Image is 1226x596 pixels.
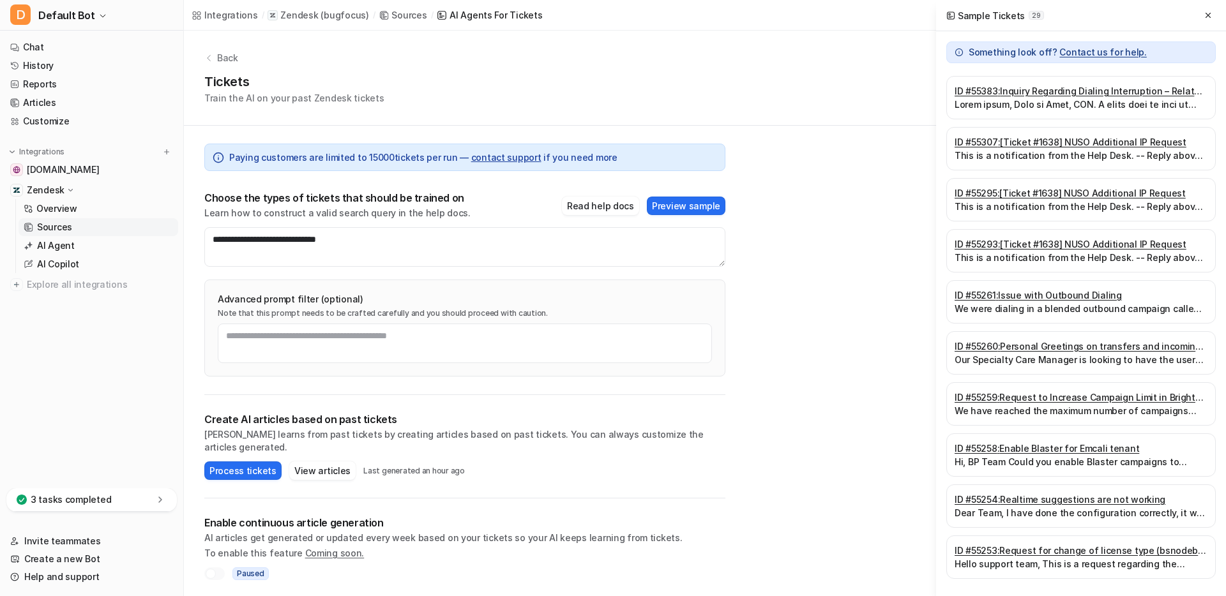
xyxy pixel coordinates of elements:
[955,339,1207,353] a: ID #55260:Personal Greetings on transfers and incoming calls
[955,302,1207,315] p: We were dialing in a blended outbound campaign called Seattle Times Wireless and beginning at 01:...
[958,9,1025,22] p: Sample Tickets
[8,147,17,156] img: expand menu
[280,9,318,22] p: Zendesk
[204,191,471,204] p: Choose the types of tickets that should be trained on
[218,293,712,306] p: Advanced prompt filter (optional)
[5,38,178,56] a: Chat
[647,197,725,215] button: Preview sample
[955,200,1207,213] p: This is a notification from the Help Desk. -- Reply above this line to add a comment -- header lo...
[19,200,178,218] a: Overview
[10,278,23,291] img: explore all integrations
[955,493,1207,506] a: ID #55254:Realtime suggestions are not working
[204,72,384,91] h1: Tickets
[204,413,725,426] p: Create AI articles based on past tickets
[38,6,95,24] span: Default Bot
[204,461,282,480] button: Process tickets
[19,147,64,157] p: Integrations
[562,197,639,215] button: Read help docs
[31,493,111,506] p: 3 tasks completed
[27,184,64,197] p: Zendesk
[162,147,171,156] img: menu_add.svg
[27,274,173,295] span: Explore all integrations
[955,455,1207,468] p: Hi, BP Team Could you enable Blaster campaigns to Emcali tenant. Thank you [PERSON_NAME].
[363,466,465,476] p: Last generated an hour ago
[379,8,427,22] a: Sources
[955,237,1207,251] a: ID #55293:[Ticket #1638] NUSO Additional IP Request
[437,8,542,22] a: AI Agents for tickets
[955,251,1207,264] p: This is a notification from the Help Desk. -- Reply above this line to add a comment -- header lo...
[5,568,178,586] a: Help and support
[204,547,725,560] p: To enable this feature
[955,149,1207,162] p: This is a notification from the Help Desk. -- Reply above this line to add a comment -- header lo...
[955,353,1207,366] p: Our Specialty Care Manager is looking to have the user greetings play whenever a call is coming i...
[262,10,264,21] span: /
[13,186,20,194] img: Zendesk
[192,8,258,22] a: Integrations
[218,308,712,318] p: Note that this prompt needs to be crafted carefully and you should proceed with caution.
[37,221,72,234] p: Sources
[955,391,1207,404] a: ID #55259:Request to Increase Campaign Limit in Bright Pattern
[5,75,178,93] a: Reports
[5,112,178,130] a: Customize
[955,544,1207,557] a: ID #55253:Request for change of license type (bsnodeb-062)
[204,516,725,529] p: Enable continuous article generation
[1029,11,1043,20] span: 29
[321,9,368,22] p: ( bugfocus )
[36,202,77,215] p: Overview
[955,84,1207,98] a: ID #55383:Inquiry Regarding Dialing Interruption – Related to Ticket #54431
[955,506,1207,519] p: Dear Team, I have done the configuration correctly, it was working before and now its stopped wor...
[19,255,178,273] a: AI Copilot
[450,8,542,22] div: AI Agents for tickets
[289,461,356,480] button: View articles
[19,218,178,236] a: Sources
[471,152,541,163] a: contact support
[391,8,427,22] div: Sources
[5,276,178,294] a: Explore all integrations
[27,163,99,176] span: [DOMAIN_NAME]
[5,145,68,158] button: Integrations
[37,258,79,271] p: AI Copilot
[204,428,725,454] p: [PERSON_NAME] learns from past tickets by creating articles based on past tickets. You can always...
[232,567,269,580] span: Paused
[373,10,375,21] span: /
[1059,47,1146,57] span: Contact us for help.
[268,9,368,22] a: Zendesk(bugfocus)
[204,207,471,220] p: Learn how to construct a valid search query in the help docs.
[229,151,617,164] span: Paying customers are limited to 15000 tickets per run — if you need more
[204,91,384,105] p: Train the AI on your past Zendesk tickets
[305,548,365,558] span: Coming soon.
[5,57,178,75] a: History
[5,94,178,112] a: Articles
[955,442,1207,455] a: ID #55258:Enable Blaster for Emcali tenant
[955,98,1207,111] p: Lorem ipsum, Dolo si Amet, CON. A elits doei te inci ut laboree. [Dolorem] Aliq enim ad minimve q...
[955,186,1207,200] a: ID #55295:[Ticket #1638] NUSO Additional IP Request
[204,532,725,544] p: AI articles get generated or updated every week based on your tickets so your AI keeps learning f...
[19,237,178,255] a: AI Agent
[217,51,238,64] p: Back
[955,135,1207,149] a: ID #55307:[Ticket #1638] NUSO Additional IP Request
[431,10,434,21] span: /
[969,46,1147,59] p: Something look off?
[955,288,1207,302] a: ID #55261:Issue with Outbound Dialing
[13,166,20,174] img: help.brightpattern.com
[955,404,1207,417] p: We have reached the maximum number of campaigns allowed in Bright Pattern. In order to continue w...
[5,161,178,179] a: help.brightpattern.com[DOMAIN_NAME]
[5,532,178,550] a: Invite teammates
[955,557,1207,570] p: Hello support team, This is a request regarding the tenant on your Japan cluster. Can you please ...
[204,8,258,22] div: Integrations
[37,239,75,252] p: AI Agent
[10,4,31,25] span: D
[5,550,178,568] a: Create a new Bot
